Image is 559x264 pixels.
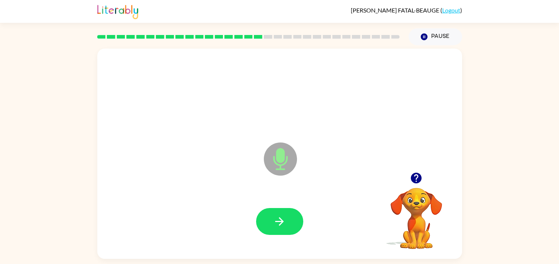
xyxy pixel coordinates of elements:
[380,176,453,250] video: Your browser must support playing .mp4 files to use Literably. Please try using another browser.
[351,7,440,14] span: [PERSON_NAME] FATAL-BEAUGE
[351,7,462,14] div: ( )
[409,28,462,45] button: Pause
[442,7,460,14] a: Logout
[97,3,138,19] img: Literably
